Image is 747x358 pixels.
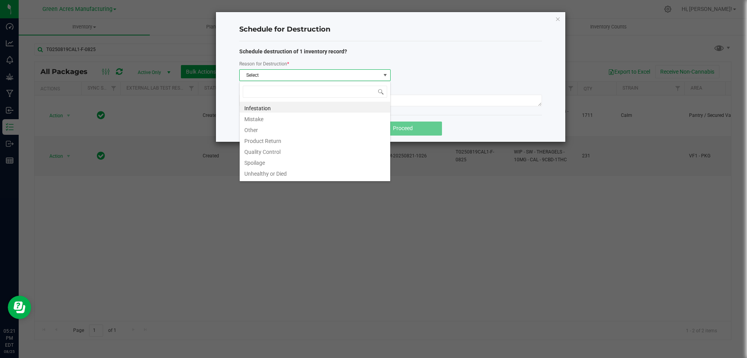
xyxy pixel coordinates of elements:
[393,125,413,131] span: Proceed
[364,122,442,136] button: Proceed
[8,296,31,319] iframe: Resource center
[239,48,347,55] strong: Schedule destruction of 1 inventory record?
[239,25,542,35] h4: Schedule for Destruction
[240,70,381,81] span: Select
[239,60,289,67] label: Reason for Destruction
